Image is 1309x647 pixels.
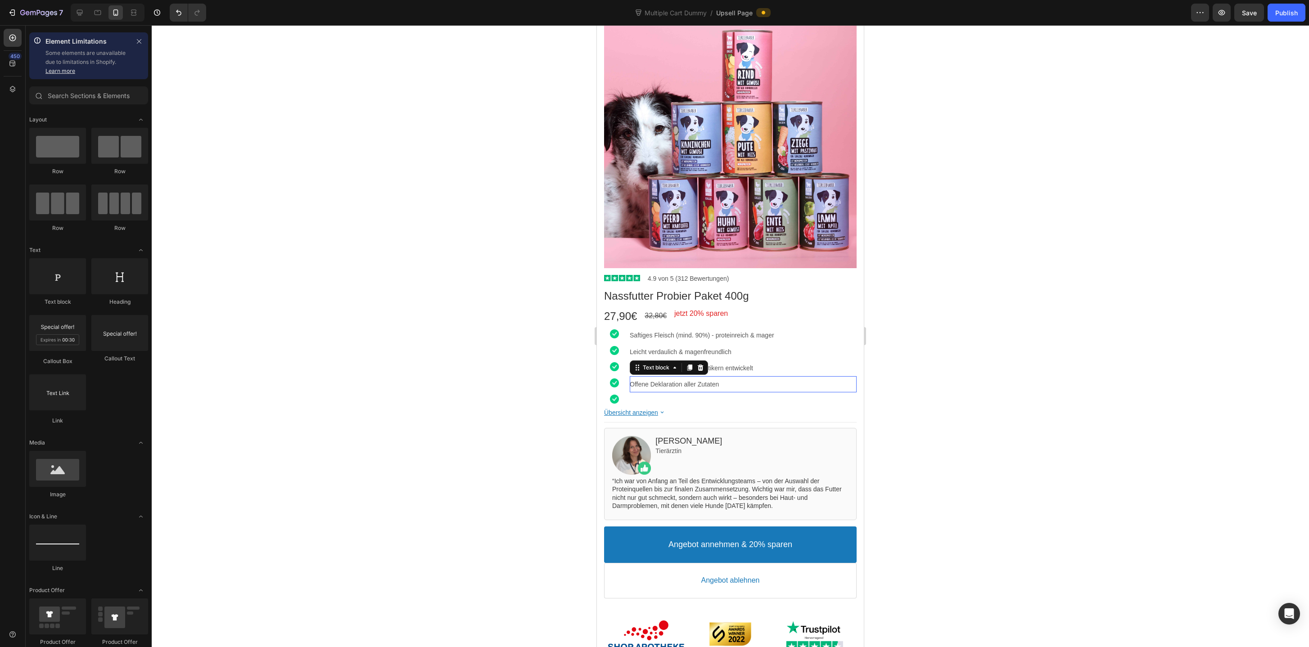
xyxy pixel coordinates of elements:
[29,586,65,594] span: Product Offer
[91,355,148,363] div: Callout Text
[1278,603,1300,625] div: Open Intercom Messenger
[29,298,86,306] div: Text block
[134,243,148,257] span: Toggle open
[9,53,22,60] div: 450
[91,298,148,306] div: Heading
[29,86,148,104] input: Search Sections & Elements
[716,8,753,18] span: Upsell Page
[29,439,45,447] span: Media
[134,112,148,127] span: Toggle open
[29,246,41,254] span: Text
[1234,4,1264,22] button: Save
[29,116,47,124] span: Layout
[45,49,130,76] p: Some elements are unavailable due to limitations in Shopify.
[643,8,709,18] span: Multiple Cart Dummy
[1275,8,1298,18] div: Publish
[59,7,63,18] p: 7
[29,224,86,232] div: Row
[4,4,67,22] button: 7
[91,167,148,175] div: Row
[1268,4,1305,22] button: Publish
[134,436,148,450] span: Toggle open
[45,36,130,47] p: Element Limitations
[597,25,864,647] iframe: Design area
[91,224,148,232] div: Row
[29,357,86,365] div: Callout Box
[45,67,75,74] a: Learn more
[29,167,86,175] div: Row
[29,638,86,646] div: Product Offer
[710,8,713,18] span: /
[170,4,206,22] div: Undo/Redo
[134,583,148,598] span: Toggle open
[29,564,86,572] div: Line
[91,638,148,646] div: Product Offer
[29,417,86,425] div: Link
[29,512,57,521] span: Icon & Line
[1242,9,1257,17] span: Save
[134,509,148,524] span: Toggle open
[29,490,86,499] div: Image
